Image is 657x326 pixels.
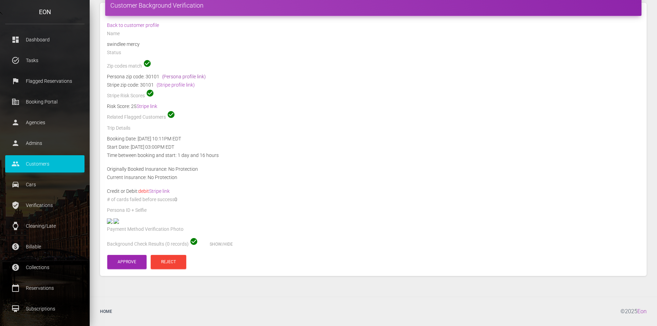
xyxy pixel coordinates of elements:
[107,218,112,224] img: base-dl-front-photo.jpg
[102,40,645,48] div: swindlee mercy
[5,93,84,110] a: corporate_fare Booking Portal
[10,179,79,190] p: Cars
[102,195,645,206] div: 0
[113,218,119,224] img: a81748-legacy-shared-us-central1%2Fselfiefile%2Fimage%2F945438999%2Fshrine_processed%2F8cfe42d16a...
[107,72,640,81] div: Persona zip code: 30101
[10,34,79,45] p: Dashboard
[107,81,640,89] div: Stripe zip code: 30101
[107,22,159,28] a: Back to customer profile
[107,125,130,132] label: Trip Details
[143,59,151,68] span: check_circle
[107,49,121,56] label: Status
[5,72,84,90] a: flag Flagged Reservations
[10,304,79,314] p: Subscriptions
[190,237,198,246] span: check_circle
[110,1,636,10] h4: Customer Background Verification
[137,103,157,109] a: Stripe link
[5,300,84,317] a: card_membership Subscriptions
[107,241,189,248] label: Background Check Results (0 records)
[95,302,117,321] a: Home
[10,200,79,210] p: Verifications
[107,207,147,214] label: Persona ID + Selfie
[107,196,175,203] label: # of cards failed before success
[10,159,79,169] p: Customers
[157,82,195,88] a: (Stripe profile link)
[162,74,206,79] a: (Persona profile link)
[10,283,79,293] p: Reservations
[151,255,186,269] button: Reject
[199,237,243,251] button: Show/Hide
[102,165,645,173] div: Originally Booked Insurance: No Protection
[10,117,79,128] p: Agencies
[5,114,84,131] a: person Agencies
[107,226,183,233] label: Payment Method Verification Photo
[146,89,154,97] span: check_circle
[167,110,175,119] span: check_circle
[5,217,84,235] a: watch Cleaning/Late
[149,188,170,194] a: Stripe link
[138,188,170,194] span: debit
[5,155,84,172] a: people Customers
[5,135,84,152] a: person Admins
[5,176,84,193] a: drive_eta Cars
[5,31,84,48] a: dashboard Dashboard
[637,308,647,315] a: Eon
[620,302,652,321] div: © 2025
[5,259,84,276] a: paid Collections
[102,187,645,195] div: Credit or Debit:
[10,138,79,148] p: Admins
[10,76,79,86] p: Flagged Reservations
[102,173,645,181] div: Current Insurance: No Protection
[10,221,79,231] p: Cleaning/Late
[10,241,79,252] p: Billable
[107,30,120,37] label: Name
[10,262,79,273] p: Collections
[107,102,640,110] div: Risk Score: 25
[5,197,84,214] a: verified_user Verifications
[5,52,84,69] a: task_alt Tasks
[102,135,645,143] div: Booking Date: [DATE] 10:11PM EDT
[10,97,79,107] p: Booking Portal
[107,255,147,269] button: Approve
[102,143,645,151] div: Start Date: [DATE] 03:00PM EDT
[107,114,166,121] label: Related Flagged Customers
[10,55,79,66] p: Tasks
[5,238,84,255] a: paid Billable
[107,92,145,99] label: Stripe Risk Scores
[107,63,142,70] label: Zip codes match
[5,279,84,297] a: calendar_today Reservations
[102,151,645,159] div: Time between booking and start: 1 day and 16 hours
